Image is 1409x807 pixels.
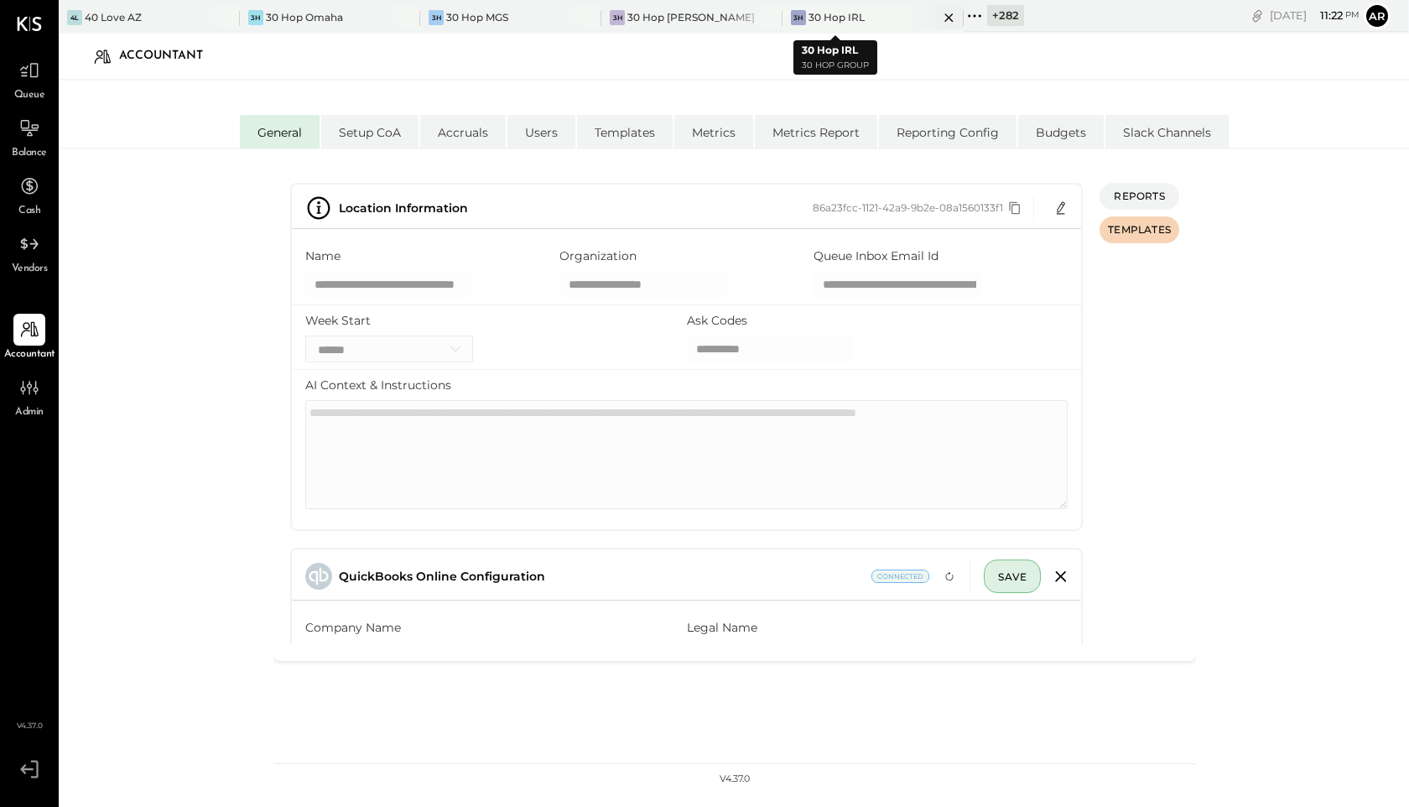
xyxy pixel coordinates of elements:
[1,170,58,219] a: Cash
[321,115,419,148] li: Setup CoA
[4,347,55,362] span: Accountant
[1003,200,1027,216] button: Copy id
[12,146,47,161] span: Balance
[1114,189,1164,203] span: REPORTS
[305,312,371,329] label: Week Start
[1100,183,1179,210] button: REPORTS
[12,262,48,277] span: Vendors
[15,405,44,420] span: Admin
[446,10,508,24] div: 30 Hop MGS
[627,10,757,24] div: 30 Hop [PERSON_NAME] Summit
[240,115,320,148] li: General
[687,619,757,636] label: Legal Name
[879,115,1016,148] li: Reporting Config
[802,44,858,56] b: 30 Hop IRL
[1105,115,1229,148] li: Slack Channels
[802,59,869,73] p: 30 Hop Group
[559,247,637,264] label: Organization
[720,773,750,786] div: v 4.37.0
[67,10,82,25] div: 4L
[305,377,451,393] label: AI Context & Instructions
[755,115,877,148] li: Metrics Report
[1249,7,1266,24] div: copy link
[85,10,142,24] div: 40 Love AZ
[248,10,263,25] div: 3H
[1100,216,1179,243] button: TEMPLATES
[791,10,806,25] div: 3H
[507,115,575,148] li: Users
[1,112,58,161] a: Balance
[1,314,58,362] a: Accountant
[814,247,938,264] label: Queue Inbox Email Id
[339,200,468,216] span: Location Information
[18,204,40,219] span: Cash
[610,10,625,25] div: 3H
[984,560,1041,593] button: SAVE
[871,570,929,583] span: Current Status: Connected
[14,88,45,103] span: Queue
[1,228,58,277] a: Vendors
[429,10,444,25] div: 3H
[305,247,341,264] label: Name
[266,10,343,24] div: 30 Hop Omaha
[1108,222,1171,237] span: TEMPLATES
[119,43,220,70] div: Accountant
[998,570,1027,583] span: SAVE
[687,312,747,329] label: Ask Codes
[1364,3,1391,29] button: Ar
[1,372,58,420] a: Admin
[577,115,673,148] li: Templates
[1018,115,1104,148] li: Budgets
[808,10,865,24] div: 30 Hop IRL
[987,5,1024,26] div: + 282
[305,619,401,636] label: Company Name
[1,55,58,103] a: Queue
[339,569,545,584] span: QuickBooks Online Configuration
[674,115,753,148] li: Metrics
[1270,8,1360,23] div: [DATE]
[420,115,506,148] li: Accruals
[813,200,1027,216] div: 86a23fcc-1121-42a9-9b2e-08a1560133f1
